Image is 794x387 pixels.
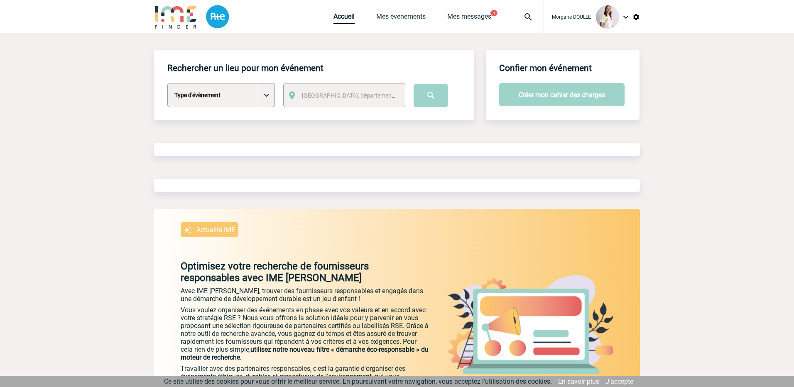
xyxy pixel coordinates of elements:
[181,287,430,303] p: Avec IME [PERSON_NAME], trouver des fournisseurs responsables et engagés dans une démarche de dév...
[154,5,197,29] img: IME-Finder
[196,226,235,234] p: Actualité IME
[499,63,592,73] h4: Confier mon événement
[181,306,430,361] p: Vous voulez organiser des événements en phase avec vos valeurs et en accord avec votre stratégie ...
[333,12,355,24] a: Accueil
[167,63,323,73] h4: Rechercher un lieu pour mon événement
[447,275,613,374] img: actu.png
[376,12,426,24] a: Mes événements
[414,84,448,107] input: Submit
[499,83,625,106] button: Créer mon cahier des charges
[552,14,591,20] span: Morgane DOULLE
[164,377,552,385] span: Ce site utilise des cookies pour vous offrir le meilleur service. En poursuivant votre navigation...
[558,377,599,385] a: En savoir plus
[605,377,633,385] a: J'accepte
[596,5,619,29] img: 130205-0.jpg
[154,260,430,284] p: Optimisez votre recherche de fournisseurs responsables avec IME [PERSON_NAME]
[447,12,491,24] a: Mes messages
[490,10,497,16] button: 1
[302,92,417,99] span: [GEOGRAPHIC_DATA], département, région...
[181,345,429,361] span: utilisez notre nouveau filtre « démarche éco-responsable » du moteur de recherche.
